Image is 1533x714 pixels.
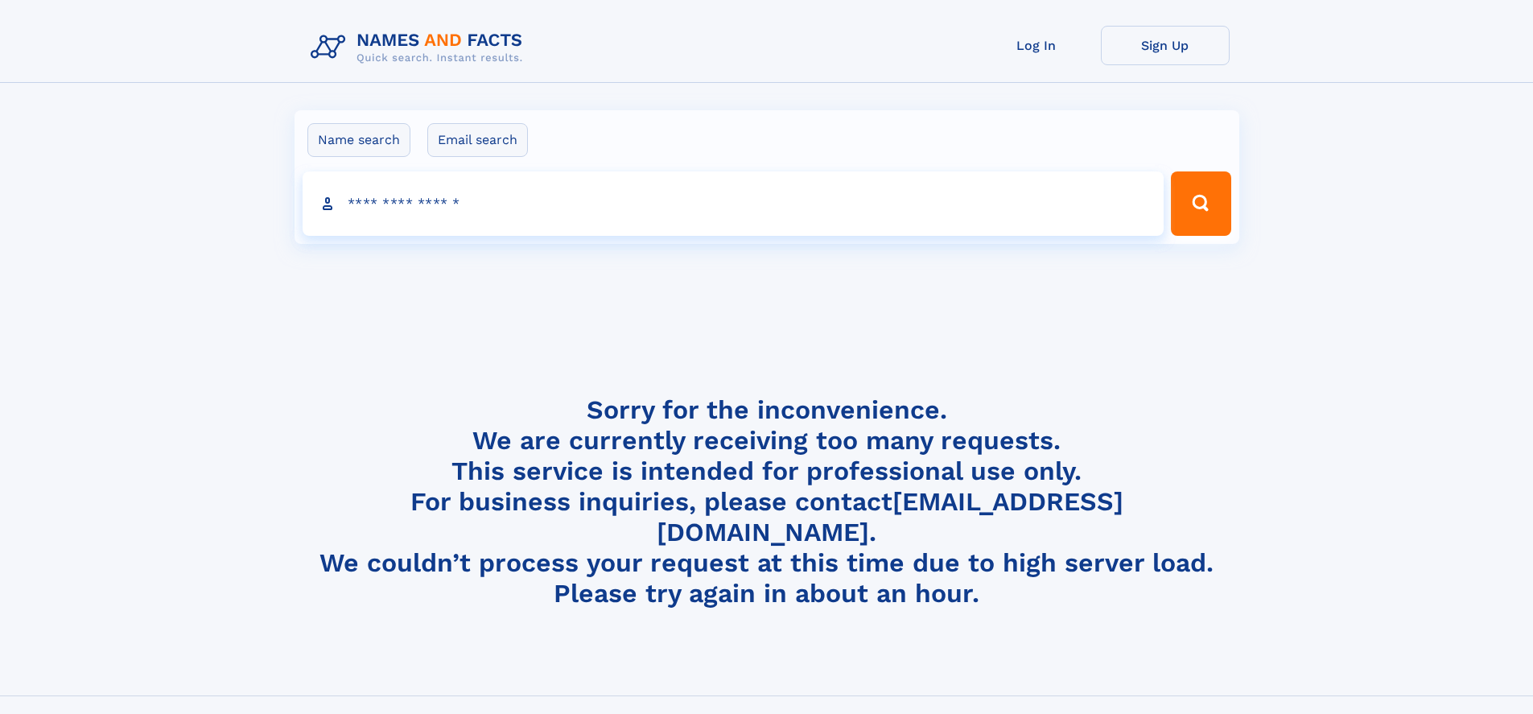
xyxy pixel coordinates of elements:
[1171,171,1230,236] button: Search Button
[307,123,410,157] label: Name search
[657,486,1123,547] a: [EMAIL_ADDRESS][DOMAIN_NAME]
[427,123,528,157] label: Email search
[1101,26,1230,65] a: Sign Up
[304,394,1230,609] h4: Sorry for the inconvenience. We are currently receiving too many requests. This service is intend...
[304,26,536,69] img: Logo Names and Facts
[303,171,1164,236] input: search input
[972,26,1101,65] a: Log In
